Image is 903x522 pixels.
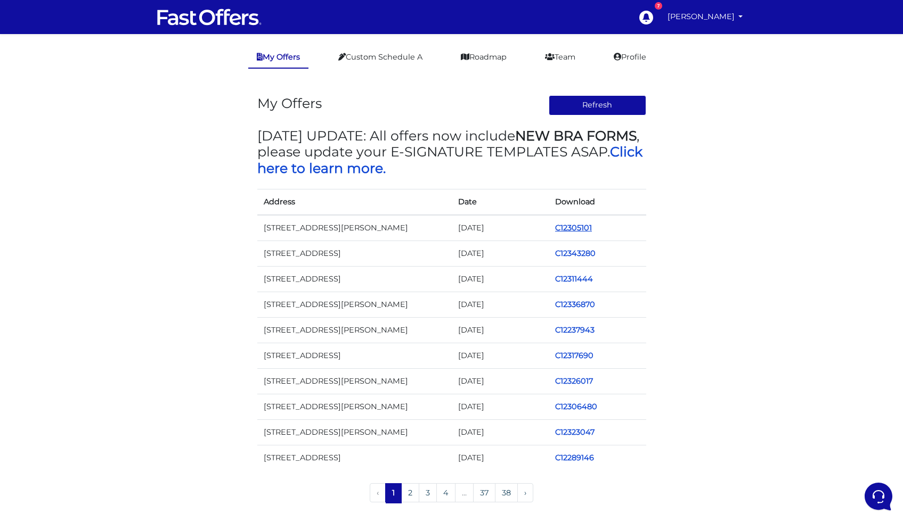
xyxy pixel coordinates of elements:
a: C12317690 [555,351,593,360]
p: Messages [92,357,122,366]
a: C12336870 [555,300,595,309]
td: [STREET_ADDRESS][PERSON_NAME] [257,215,452,241]
a: C12305101 [555,223,592,233]
a: Custom Schedule A [330,47,431,68]
td: [DATE] [452,241,549,266]
td: [DATE] [452,215,549,241]
a: Profile [605,47,655,68]
td: [STREET_ADDRESS] [257,241,452,266]
a: C12343280 [555,248,596,258]
img: dark [17,77,38,98]
td: [DATE] [452,292,549,317]
a: C12323047 [555,427,595,437]
p: Help [165,357,179,366]
a: Roadmap [452,47,515,68]
span: Your Conversations [17,60,86,68]
a: C12306480 [555,402,597,411]
a: Click here to learn more. [257,144,642,176]
a: C12311444 [555,274,593,284]
button: Messages [74,342,140,366]
th: Address [257,189,452,215]
a: C12237943 [555,325,595,335]
a: [PERSON_NAME] [663,6,747,27]
h3: My Offers [257,95,322,111]
td: [DATE] [452,445,549,471]
a: See all [172,60,196,68]
input: Search for an Article... [24,172,174,183]
span: Find an Answer [17,149,72,158]
div: 7 [655,2,662,10]
button: Home [9,342,74,366]
td: [DATE] [452,343,549,369]
a: 2 [401,483,419,502]
td: [DATE] [452,394,549,420]
td: [STREET_ADDRESS][PERSON_NAME] [257,420,452,445]
td: [STREET_ADDRESS] [257,343,452,369]
td: [DATE] [452,317,549,343]
h3: [DATE] UPDATE: All offers now include , please update your E-SIGNATURE TEMPLATES ASAP. [257,128,646,176]
span: Start a Conversation [77,113,149,121]
a: Team [536,47,584,68]
a: 7 [633,5,658,29]
button: Help [139,342,205,366]
td: [DATE] [452,369,549,394]
td: [STREET_ADDRESS][PERSON_NAME] [257,317,452,343]
a: Open Help Center [133,149,196,158]
td: [STREET_ADDRESS] [257,445,452,471]
a: My Offers [248,47,308,69]
h2: Hello [PERSON_NAME] 👋 [9,9,179,43]
th: Date [452,189,549,215]
a: C12326017 [555,376,593,386]
span: 1 [385,483,402,502]
a: 37 [473,483,495,502]
a: 3 [419,483,437,502]
td: [STREET_ADDRESS][PERSON_NAME] [257,292,452,317]
button: Start a Conversation [17,106,196,128]
strong: NEW BRA FORMS [515,128,637,144]
iframe: Customerly Messenger Launcher [863,480,894,512]
img: dark [34,77,55,98]
td: [DATE] [452,420,549,445]
th: Download [549,189,646,215]
li: « Previous [370,483,386,503]
td: [STREET_ADDRESS][PERSON_NAME] [257,394,452,420]
a: 38 [495,483,518,502]
p: Home [32,357,50,366]
a: 4 [436,483,455,502]
button: Refresh [549,95,646,115]
td: [STREET_ADDRESS] [257,266,452,292]
td: [DATE] [452,266,549,292]
a: C12289146 [555,453,594,462]
a: Next » [517,483,533,502]
td: [STREET_ADDRESS][PERSON_NAME] [257,369,452,394]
